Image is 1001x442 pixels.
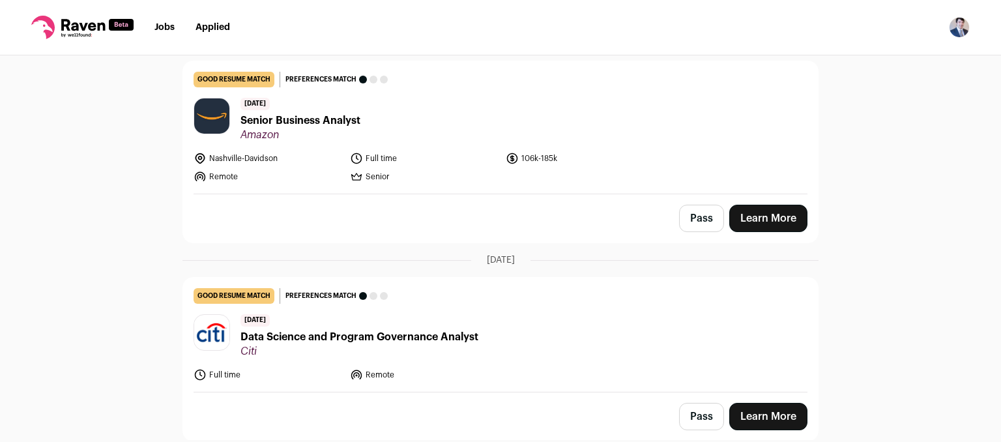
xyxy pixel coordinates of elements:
[240,128,360,141] span: Amazon
[183,61,818,194] a: good resume match Preferences match [DATE] Senior Business Analyst Amazon Nashville-Davidson Full...
[487,254,515,267] span: [DATE]
[194,368,342,381] li: Full time
[183,278,818,392] a: good resume match Preferences match [DATE] Data Science and Program Governance Analyst Citi Full ...
[240,345,478,358] span: Citi
[240,113,360,128] span: Senior Business Analyst
[240,314,270,327] span: [DATE]
[196,23,230,32] a: Applied
[240,329,478,345] span: Data Science and Program Governance Analyst
[194,152,342,165] li: Nashville-Davidson
[679,205,724,232] button: Pass
[350,170,499,183] li: Senior
[194,72,274,87] div: good resume match
[506,152,654,165] li: 106k-185k
[240,98,270,110] span: [DATE]
[194,321,229,344] img: 1bbe4b65012d900a920ec2b1d7d26cec742997898c0d72044da33abab8b2bb12.jpg
[194,170,342,183] li: Remote
[350,152,499,165] li: Full time
[285,289,356,302] span: Preferences match
[154,23,175,32] a: Jobs
[949,17,970,38] img: 2207613-medium_jpg
[679,403,724,430] button: Pass
[949,17,970,38] button: Open dropdown
[350,368,499,381] li: Remote
[729,205,807,232] a: Learn More
[194,98,229,134] img: e36df5e125c6fb2c61edd5a0d3955424ed50ce57e60c515fc8d516ef803e31c7.jpg
[729,403,807,430] a: Learn More
[285,73,356,86] span: Preferences match
[194,288,274,304] div: good resume match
